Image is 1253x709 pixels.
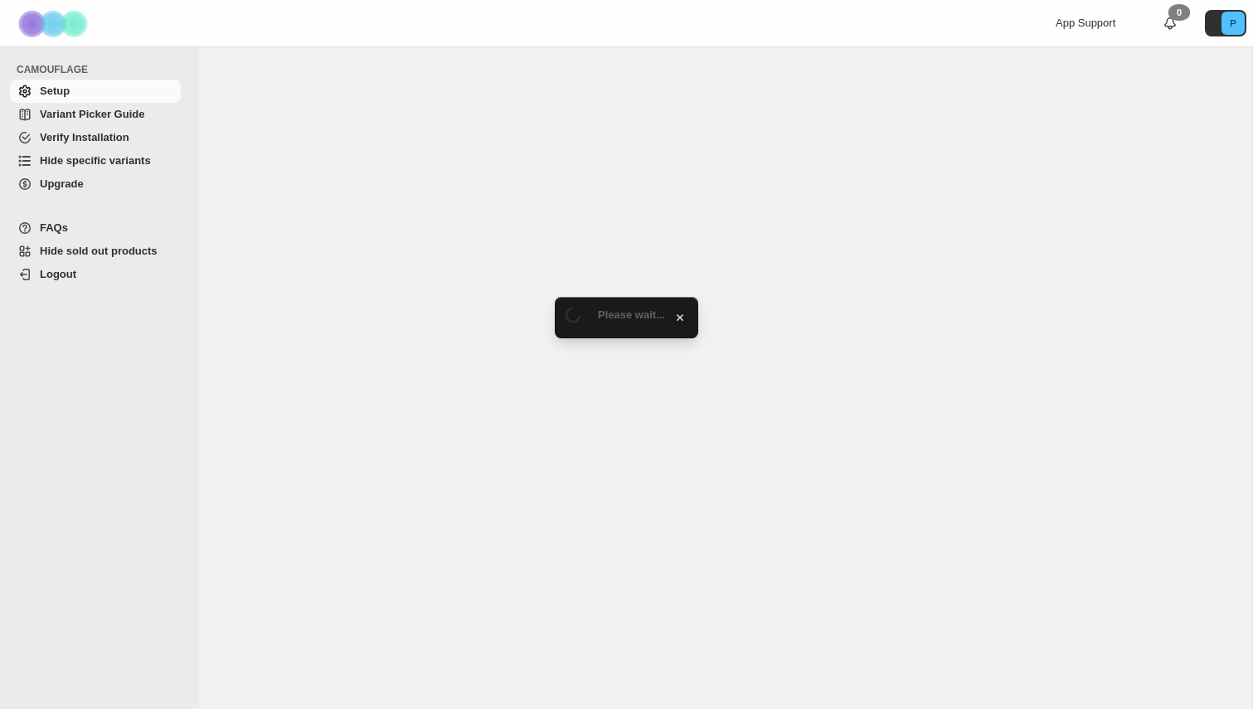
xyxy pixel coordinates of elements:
[40,85,70,97] span: Setup
[40,131,129,143] span: Verify Installation
[1221,12,1245,35] span: Avatar with initials P
[10,216,181,240] a: FAQs
[40,268,76,280] span: Logout
[10,263,181,286] a: Logout
[10,149,181,172] a: Hide specific variants
[13,1,96,46] img: Camouflage
[10,240,181,263] a: Hide sold out products
[40,245,158,257] span: Hide sold out products
[10,126,181,149] a: Verify Installation
[1168,4,1190,21] div: 0
[40,108,144,120] span: Variant Picker Guide
[10,103,181,126] a: Variant Picker Guide
[10,172,181,196] a: Upgrade
[40,154,151,167] span: Hide specific variants
[1162,15,1178,32] a: 0
[1056,17,1115,29] span: App Support
[598,308,665,321] span: Please wait...
[40,177,84,190] span: Upgrade
[40,221,68,234] span: FAQs
[10,80,181,103] a: Setup
[17,63,187,76] span: CAMOUFLAGE
[1205,10,1246,36] button: Avatar with initials P
[1230,18,1236,28] text: P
